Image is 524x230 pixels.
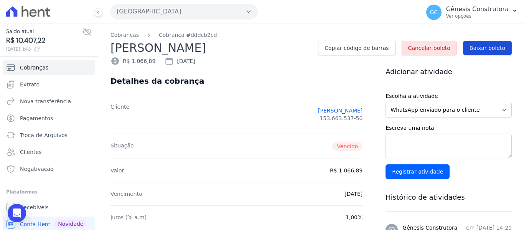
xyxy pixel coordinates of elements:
span: Nova transferência [20,98,71,105]
span: Conta Hent [20,220,50,228]
button: [GEOGRAPHIC_DATA] [110,4,258,19]
p: Ver opções [446,13,509,19]
span: R$ 10.407,22 [6,35,82,46]
span: Vencido [332,142,363,151]
a: Pagamentos [3,111,95,126]
dd: R$ 1.066,89 [330,167,363,174]
a: Cobranças [110,31,139,39]
dt: Vencimento [110,190,142,198]
span: Troca de Arquivos [20,131,68,139]
div: Open Intercom Messenger [8,204,26,222]
div: Plataformas [6,187,92,197]
span: Cancelar boleto [408,44,450,52]
a: [PERSON_NAME] [318,107,363,114]
div: [DATE] [165,56,195,66]
dt: Cliente [110,103,129,126]
a: Cancelar boleto [402,41,457,55]
a: Troca de Arquivos [3,127,95,143]
dt: Juros (% a.m) [110,213,147,221]
label: Escreva uma nota [386,124,512,132]
span: Pagamentos [20,114,53,122]
span: Copiar código de barras [325,44,389,52]
span: Negativação [20,165,54,173]
span: [DATE] 11:40 [6,46,82,53]
span: GC [430,10,438,15]
dd: [DATE] [344,190,363,198]
span: Cobranças [20,64,48,71]
input: Registrar atividade [386,164,450,179]
dt: Valor [110,167,124,174]
a: Cobranças [3,60,95,75]
p: Gênesis Construtora [446,5,509,13]
a: Baixar boleto [463,41,512,55]
span: Clientes [20,148,41,156]
h3: Adicionar atividade [386,67,512,76]
h2: [PERSON_NAME] [110,39,312,56]
a: Recebíveis [3,200,95,215]
dt: Situação [110,142,134,151]
a: Negativação [3,161,95,177]
span: Extrato [20,81,40,88]
a: Nova transferência [3,94,95,109]
nav: Breadcrumb [110,31,512,39]
label: Escolha a atividade [386,92,512,100]
span: 153.663.537-50 [320,114,363,122]
span: Baixar boleto [470,44,505,52]
div: Detalhes da cobrança [110,76,204,86]
div: R$ 1.066,89 [110,56,155,66]
a: Extrato [3,77,95,92]
h3: Histórico de atividades [386,193,512,202]
a: Clientes [3,144,95,160]
a: Copiar código de barras [318,41,395,55]
a: Cobrança #dddcb2cd [159,31,217,39]
span: Novidade [55,220,86,228]
button: GC Gênesis Construtora Ver opções [420,2,524,23]
span: Recebíveis [20,204,49,211]
dd: 1,00% [346,213,363,221]
span: Saldo atual [6,27,82,35]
